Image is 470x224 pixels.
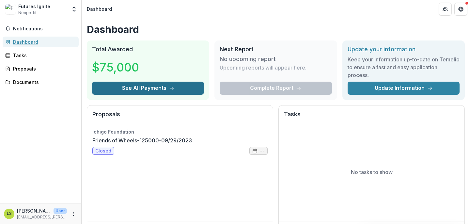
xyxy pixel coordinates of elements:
[220,46,332,53] h2: Next Report
[220,64,306,72] p: Upcoming reports will appear here.
[3,24,79,34] button: Notifications
[13,39,73,45] div: Dashboard
[92,46,204,53] h2: Total Awarded
[92,111,268,123] h2: Proposals
[92,82,204,95] button: See All Payments
[92,58,141,76] h3: $75,000
[84,4,115,14] nav: breadcrumb
[13,65,73,72] div: Proposals
[54,208,67,214] p: User
[454,3,467,16] button: Get Help
[18,3,50,10] div: Futures Ignite
[3,77,79,88] a: Documents
[348,56,460,79] h3: Keep your information up-to-date on Temelio to ensure a fast and easy application process.
[70,3,79,16] button: Open entity switcher
[87,6,112,12] div: Dashboard
[92,136,192,144] a: Friends of Wheels-125000-09/29/2023
[13,79,73,86] div: Documents
[439,3,452,16] button: Partners
[17,214,67,220] p: [EMAIL_ADDRESS][PERSON_NAME][DOMAIN_NAME]
[351,168,393,176] p: No tasks to show
[3,50,79,61] a: Tasks
[220,56,276,63] h3: No upcoming report
[284,111,459,123] h2: Tasks
[13,26,76,32] span: Notifications
[17,207,51,214] p: [PERSON_NAME]
[5,4,16,14] img: Futures Ignite
[70,210,77,218] button: More
[87,24,465,35] h1: Dashboard
[3,37,79,47] a: Dashboard
[348,46,460,53] h2: Update your information
[18,10,37,16] span: Nonprofit
[3,63,79,74] a: Proposals
[7,212,12,216] div: Liz Sumpter
[13,52,73,59] div: Tasks
[348,82,460,95] a: Update Information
